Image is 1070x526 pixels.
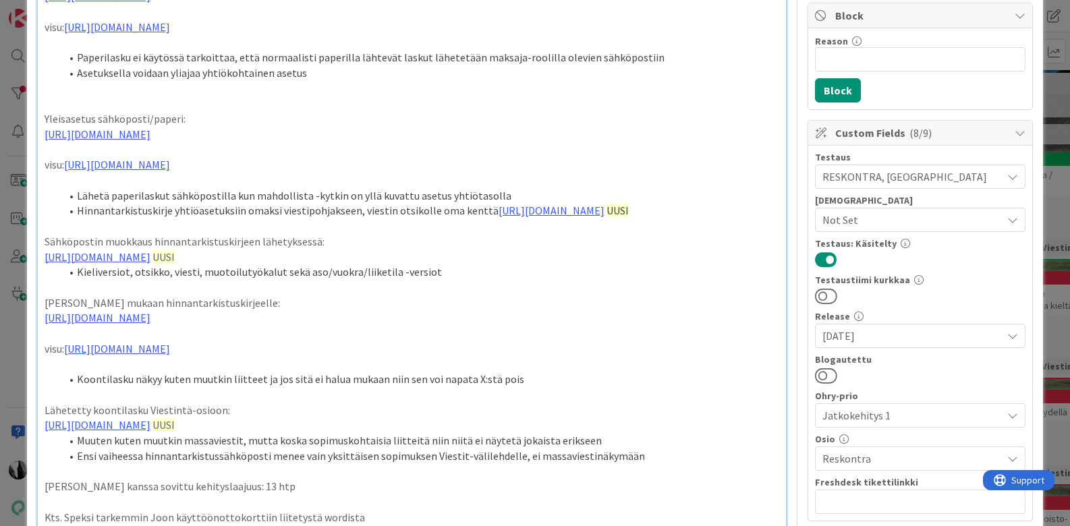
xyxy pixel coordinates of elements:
[45,157,780,173] p: visu:
[835,7,1008,24] span: Block
[45,418,150,432] a: [URL][DOMAIN_NAME]
[64,20,170,34] a: [URL][DOMAIN_NAME]
[152,418,175,432] span: UUSI
[815,239,1025,248] div: Testaus: Käsitelty
[61,203,780,218] li: Hinnantarkistuskirje yhtiöasetuksiin omaksi viestipohjakseen, viestin otsikolle oma kenttä
[45,250,150,264] a: [URL][DOMAIN_NAME]
[45,111,780,127] p: Yleisasetus sähköposti/paperi:
[61,372,780,387] li: Koontilasku näkyy kuten muutkin liitteet ja jos sitä ei halua mukaan niin sen voi napata X:stä pois
[152,250,175,264] span: UUSI
[61,433,780,448] li: Muuten kuten muutkin massaviestit, mutta koska sopimuskohtaisia liitteitä niin niitä ei näytetä j...
[61,50,780,65] li: Paperilasku ei käytössä tarkoittaa, että normaalisti paperilla lähtevät laskut lähetetään maksaja...
[815,434,1025,444] div: Osio
[45,311,150,324] a: [URL][DOMAIN_NAME]
[835,125,1008,141] span: Custom Fields
[822,169,1002,185] span: RESKONTRA, [GEOGRAPHIC_DATA]
[815,477,1025,487] div: Freshdesk tikettilinkki
[64,158,170,171] a: [URL][DOMAIN_NAME]
[45,403,780,418] p: Lähetetty koontilasku Viestintä-osioon:
[815,355,1025,364] div: Blogautettu
[45,234,780,250] p: Sähköpostin muokkaus hinnantarkistuskirjeen lähetyksessä:
[28,2,61,18] span: Support
[815,312,1025,321] div: Release
[822,212,1002,228] span: Not Set
[822,328,1002,344] span: [DATE]
[607,204,629,217] span: UUSI
[45,295,780,311] p: [PERSON_NAME] mukaan hinnantarkistuskirjeelle:
[61,448,780,464] li: Ensi vaiheessa hinnantarkistussähköposti menee vain yksittäisen sopimuksen Viestit-välilehdelle, ...
[499,204,604,217] a: [URL][DOMAIN_NAME]
[815,196,1025,205] div: [DEMOGRAPHIC_DATA]
[822,406,995,425] span: Jatkokehitys 1
[815,78,861,103] button: Block
[61,188,780,204] li: Lähetä paperilaskut sähköpostilla kun mahdollista -kytkin on yllä kuvattu asetus yhtiötasolla
[815,35,848,47] label: Reason
[64,342,170,355] a: [URL][DOMAIN_NAME]
[45,127,150,141] a: [URL][DOMAIN_NAME]
[45,20,780,35] p: visu:
[815,275,1025,285] div: Testaustiimi kurkkaa
[45,479,780,494] p: [PERSON_NAME] kanssa sovittu kehityslaajuus: 13 htp
[61,65,780,81] li: Asetuksella voidaan yliajaa yhtiökohtainen asetus
[815,391,1025,401] div: Ohry-prio
[815,152,1025,162] div: Testaus
[822,450,1002,467] span: Reskontra
[45,341,780,357] p: visu:
[61,264,780,280] li: Kieliversiot, otsikko, viesti, muotoilutyökalut sekä aso/vuokra/liiketila -versiot
[909,126,932,140] span: ( 8/9 )
[45,510,780,525] p: Kts. Speksi tarkemmin Joon käyttöönottokorttiin liitetystä wordista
